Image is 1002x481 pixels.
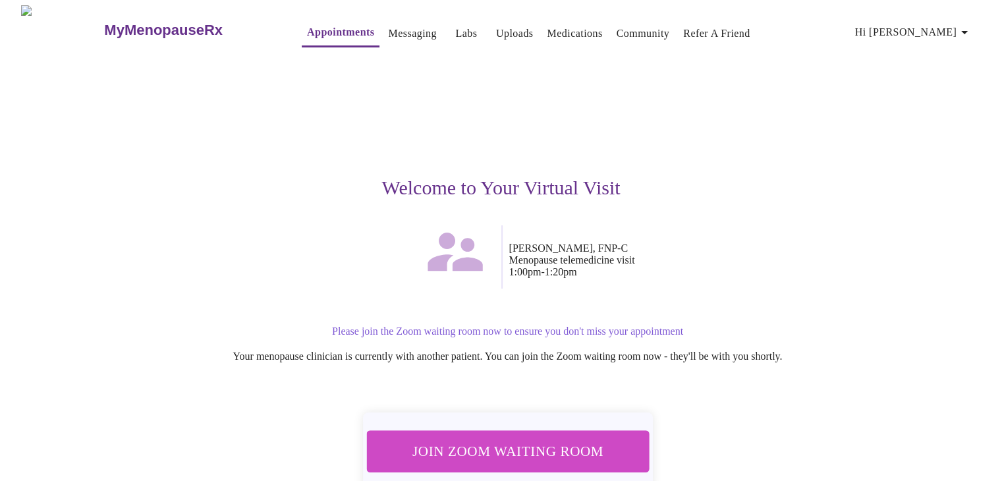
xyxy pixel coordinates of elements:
p: Your menopause clinician is currently with another patient. You can join the Zoom waiting room no... [109,351,907,362]
button: Refer a Friend [678,20,756,47]
button: Medications [542,20,607,47]
a: Labs [455,24,477,43]
a: Appointments [307,23,374,42]
img: MyMenopauseRx Logo [21,5,103,55]
a: Community [617,24,670,43]
span: Join Zoom Waiting Room [383,439,632,463]
button: Labs [445,20,487,47]
a: Messaging [388,24,436,43]
button: Uploads [491,20,539,47]
span: Hi [PERSON_NAME] [855,23,972,42]
a: Uploads [496,24,534,43]
button: Messaging [383,20,441,47]
button: Hi [PERSON_NAME] [850,19,978,45]
a: MyMenopauseRx [103,7,275,53]
a: Refer a Friend [683,24,750,43]
button: Join Zoom Waiting Room [366,430,649,472]
h3: MyMenopauseRx [104,22,223,39]
button: Appointments [302,19,379,47]
a: Medications [547,24,602,43]
p: Please join the Zoom waiting room now to ensure you don't miss your appointment [109,325,907,337]
button: Community [611,20,675,47]
p: [PERSON_NAME], FNP-C Menopause telemedicine visit 1:00pm - 1:20pm [509,242,907,278]
h3: Welcome to Your Virtual Visit [96,177,907,199]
